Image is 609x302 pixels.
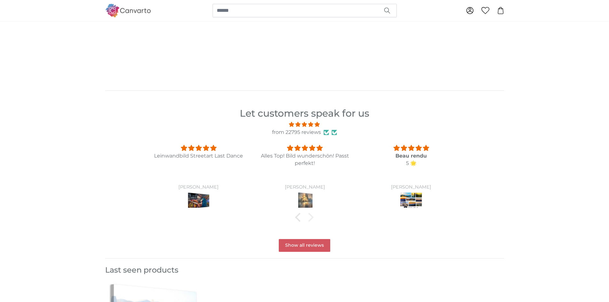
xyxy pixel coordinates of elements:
[153,144,244,152] div: 5 stars
[366,185,457,190] div: [PERSON_NAME]
[153,185,244,190] div: [PERSON_NAME]
[366,160,457,167] p: 5 🌟
[105,265,504,275] h3: Last seen products
[105,4,151,17] img: Canvarto
[260,185,350,190] div: [PERSON_NAME]
[145,120,464,128] span: 4.82 stars
[187,192,210,210] img: Leinwandbild Streetart Last Dance
[272,128,321,136] a: from 22795 reviews
[293,192,317,210] img: Leinwandbild Tree of light
[153,152,244,159] p: Leinwandbild Streetart Last Dance
[399,192,423,210] img: Stockfoto
[260,144,350,152] div: 5 stars
[279,239,330,252] a: Show all reviews
[145,106,464,120] h2: Let customers speak for us
[366,152,457,159] div: Beau rendu
[260,152,350,167] p: Alles Top! Bild wunderschön! Passt perfekt!
[366,144,457,152] div: 5 stars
